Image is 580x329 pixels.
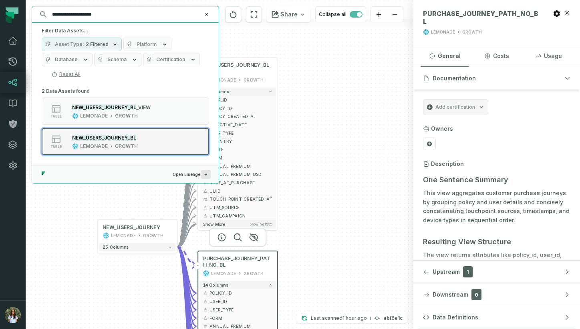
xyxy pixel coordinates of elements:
div: GROWTH [115,143,138,150]
div: LEMONADE [211,77,236,84]
span: PURCHASE_JOURNEY_PATH_NO_BL [203,255,273,268]
button: Schema [94,53,141,66]
span: string [203,307,208,312]
button: Add certification [423,99,488,115]
g: Edge from 23d20d7fe6c93fe79274ed4c63d55afc to 243608cb08da389d8ac87c315a79f0b9 [177,224,196,247]
h3: Owners [431,125,453,133]
span: TOUCH_POINT_CREATED_AT [209,196,272,203]
button: Data Definitions [413,306,580,329]
span: ANNUAL_PREMIUM_USD [209,171,272,177]
span: 2 Filtered [86,41,109,48]
span: UUID [209,188,272,194]
span: FORM [209,155,272,161]
button: Platform [123,38,171,51]
span: PURCHASE_JOURNEY_PATH_NO_BL [423,10,542,26]
button: STATE [199,146,276,154]
span: Press ↵ to add a new Data Asset to the graph [201,170,211,179]
span: Database [55,56,78,63]
button: POLICY_CREATED_AT [199,112,276,121]
button: Share [267,6,310,22]
button: UTM_SOURCE [199,203,276,212]
div: LEMONADE [111,232,136,239]
button: zoom out [387,7,403,22]
span: timestamp [203,197,208,201]
span: NEW_USERS_JOURNEY_BL_VIEW [203,62,273,75]
button: POLICY_ID [199,104,276,112]
span: 0 [471,289,481,300]
span: FORM [209,315,272,321]
button: General [421,45,469,67]
h3: Description [431,160,464,168]
button: ANNUAL_PREMIUM [199,162,276,170]
span: Certification [156,56,185,63]
div: GROWTH [462,29,482,35]
button: Costs [472,45,521,67]
button: Downstream0 [413,283,580,306]
span: POLICY_CREATED_AT [209,114,272,120]
button: Clear search query [203,10,211,18]
g: Edge from 23d20d7fe6c93fe79274ed4c63d55afc to 243608cb08da389d8ac87c315a79f0b9 [177,216,196,247]
span: decimal [203,324,208,329]
g: Edge from 23d20d7fe6c93fe79274ed4c63d55afc to f98b82207b204a2d6af00deac8addad6 [177,247,196,318]
div: GROWTH [244,77,264,84]
button: tableLEMONADEGROWTH [42,128,209,155]
button: COUNTRY [199,137,276,146]
button: POLICY_ID [199,289,276,297]
span: Showing 15 / 26 [250,222,273,226]
mark: NEW_USERS_JOURNEY_BL [72,104,136,110]
button: Asset Type2 Filtered [42,38,122,51]
button: Database [42,53,93,66]
span: Platform [137,41,157,48]
g: Edge from 23d20d7fe6c93fe79274ed4c63d55afc to f98b82207b204a2d6af00deac8addad6 [177,247,196,326]
div: Suggestions [32,86,219,165]
span: Add certification [435,104,475,110]
span: string [203,291,208,295]
div: NEW_USERS_JOURNEY [103,224,160,231]
div: GROWTH [115,113,138,119]
span: _VIEW [136,104,151,110]
button: FORM [199,154,276,162]
span: 14 columns [203,282,228,287]
span: string [203,299,208,304]
span: 26 columns [203,89,229,94]
div: LEMONADE [211,270,236,277]
button: USER_TYPE [199,305,276,314]
button: Reset All [48,68,84,81]
button: RATE_AT_PURCHASE [199,179,276,187]
h3: One Sentence Summary [423,174,570,185]
div: GROWTH [244,270,264,277]
span: Documentation [433,74,476,82]
span: string [203,315,208,320]
span: table [50,145,62,149]
span: USER_ID [209,97,272,103]
g: Edge from 23d20d7fe6c93fe79274ed4c63d55afc to 243608cb08da389d8ac87c315a79f0b9 [177,207,196,247]
span: UTM_SOURCE [209,204,272,211]
p: This view aggregates customer purchase journeys by grouping policy and user details and concisely... [423,189,570,225]
h5: Filter Data Assets... [42,28,209,34]
button: FORM [199,314,276,322]
span: Data Definitions [433,313,478,321]
span: EFFECTIVE_DATE [209,122,272,128]
span: Schema [107,56,127,63]
relative-time: Sep 21, 2025, 1:04 PM GMT+3 [342,315,367,321]
span: table [50,114,62,118]
span: Asset Type [55,41,84,48]
span: UTM_CAMPAIGN [209,213,272,219]
button: Usage [524,45,573,67]
button: UUID [199,187,276,195]
span: float [203,180,208,185]
span: Downstream [433,291,468,299]
button: ANNUAL_PREMIUM_USD [199,170,276,179]
button: TOUCH_POINT_CREATED_AT [199,195,276,203]
button: EFFECTIVE_DATE [199,121,276,129]
span: ANNUAL_PREMIUM [209,163,272,169]
g: Edge from 23d20d7fe6c93fe79274ed4c63d55afc to f98b82207b204a2d6af00deac8addad6 [177,247,196,301]
span: USER_ID [209,298,272,305]
button: tableLEMONADEGROWTH [42,98,209,125]
button: zoom in [371,7,387,22]
g: Edge from 23d20d7fe6c93fe79274ed4c63d55afc to f98b82207b204a2d6af00deac8addad6 [177,247,196,310]
button: Collapse all [315,6,366,22]
g: Edge from 23d20d7fe6c93fe79274ed4c63d55afc to 243608cb08da389d8ac87c315a79f0b9 [177,199,196,247]
span: Show more [203,221,226,227]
